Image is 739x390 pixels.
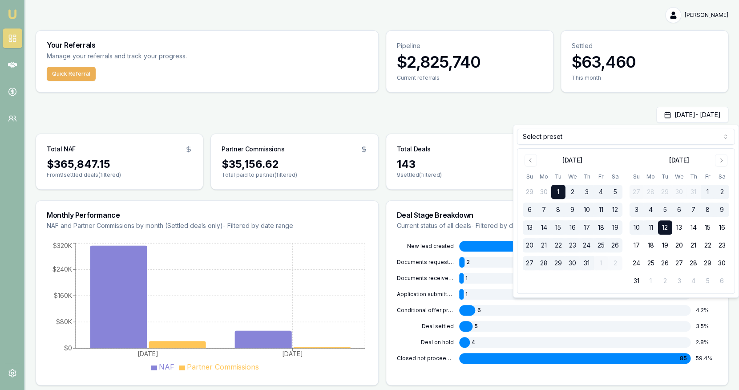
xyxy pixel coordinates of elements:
[397,243,454,250] div: NEW LEAD CREATED
[465,275,468,282] span: 1
[64,344,72,352] tspan: $0
[465,291,468,298] span: 1
[644,238,658,252] button: 18
[565,185,580,199] button: 2
[565,172,580,181] th: Wednesday
[687,256,701,270] button: 28
[47,145,76,154] h3: Total NAF
[644,274,658,288] button: 1
[715,238,729,252] button: 23
[656,107,728,123] button: [DATE]- [DATE]
[580,172,594,181] th: Thursday
[594,203,608,217] button: 11
[658,238,672,252] button: 19
[525,154,537,167] button: Go to previous month
[580,203,594,217] button: 10
[687,274,701,288] button: 4
[644,172,658,181] th: Monday
[658,172,672,181] th: Tuesday
[572,41,717,50] p: Settled
[644,203,658,217] button: 4
[594,238,608,252] button: 25
[672,172,687,181] th: Wednesday
[397,157,542,171] div: 143
[551,238,565,252] button: 22
[685,12,728,19] span: [PERSON_NAME]
[672,238,687,252] button: 20
[523,256,537,270] button: 27
[562,156,582,165] div: [DATE]
[7,9,18,20] img: emu-icon-u.png
[523,238,537,252] button: 20
[551,203,565,217] button: 8
[658,220,672,235] button: 12
[537,238,551,252] button: 21
[397,221,718,230] p: Current status of all deals - Filtered by date range
[672,274,687,288] button: 3
[630,238,644,252] button: 17
[159,362,174,371] span: NAF
[701,238,715,252] button: 22
[397,291,454,298] div: APPLICATION SUBMITTED TO LENDER
[282,350,303,357] tspan: [DATE]
[608,203,622,217] button: 12
[715,203,729,217] button: 9
[608,220,622,235] button: 19
[701,220,715,235] button: 15
[715,256,729,270] button: 30
[222,171,367,179] p: Total paid to partner (filtered)
[594,220,608,235] button: 18
[47,221,367,230] p: NAF and Partner Commissions by month (Settled deals only) - Filtered by date range
[715,220,729,235] button: 16
[523,172,537,181] th: Sunday
[630,172,644,181] th: Sunday
[687,172,701,181] th: Thursday
[537,220,551,235] button: 14
[56,318,72,325] tspan: $80K
[523,203,537,217] button: 6
[52,265,72,273] tspan: $240K
[537,172,551,181] th: Monday
[680,355,687,362] span: 85
[594,172,608,181] th: Friday
[715,274,729,288] button: 6
[187,362,259,371] span: Partner Commissions
[523,185,537,199] button: 29
[594,185,608,199] button: 4
[47,41,367,49] h3: Your Referrals
[565,203,580,217] button: 9
[397,53,542,71] h3: $2,825,740
[537,203,551,217] button: 7
[630,185,644,199] button: 27
[687,238,701,252] button: 21
[644,256,658,270] button: 25
[608,238,622,252] button: 26
[397,74,542,81] div: Current referrals
[658,203,672,217] button: 5
[47,67,96,81] button: Quick Referral
[53,241,72,249] tspan: $320K
[551,185,565,199] button: 1
[137,350,158,357] tspan: [DATE]
[687,220,701,235] button: 14
[608,256,622,270] button: 2
[397,171,542,179] p: 9 settled (filtered)
[644,185,658,199] button: 28
[397,307,454,314] div: CONDITIONAL OFFER PROVIDED TO CLIENT
[701,256,715,270] button: 29
[47,171,192,179] p: From 9 settled deals (filtered)
[47,51,275,61] p: Manage your referrals and track your progress.
[701,274,715,288] button: 5
[580,238,594,252] button: 24
[687,185,701,199] button: 31
[537,185,551,199] button: 30
[669,156,689,165] div: [DATE]
[551,256,565,270] button: 29
[565,220,580,235] button: 16
[644,220,658,235] button: 11
[572,53,717,71] h3: $63,460
[658,185,672,199] button: 29
[608,172,622,181] th: Saturday
[687,203,701,217] button: 7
